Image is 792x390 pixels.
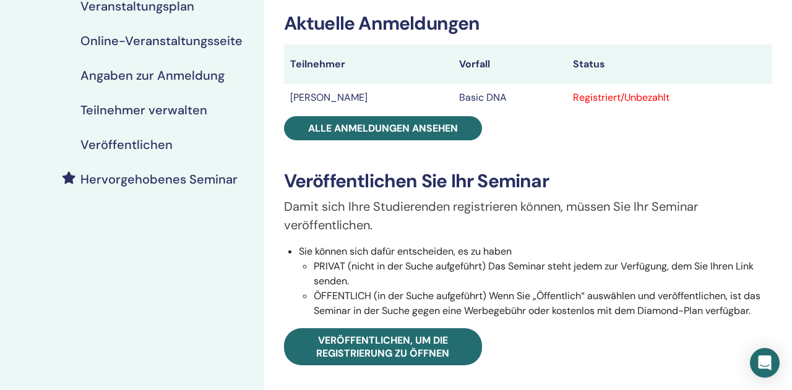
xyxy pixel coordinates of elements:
span: Alle Anmeldungen ansehen [308,122,458,135]
h4: Hervorgehobenes Seminar [80,172,238,187]
h3: Veröffentlichen Sie Ihr Seminar [284,170,772,192]
h4: Online-Veranstaltungsseite [80,33,243,48]
div: Registriert/Unbezahlt [573,90,766,105]
span: Veröffentlichen, um die Registrierung zu öffnen [316,334,449,360]
th: Vorfall [453,45,566,84]
h4: Teilnehmer verwalten [80,103,207,117]
td: Basic DNA [453,84,566,111]
h4: Angaben zur Anmeldung [80,68,225,83]
li: ÖFFENTLICH (in der Suche aufgeführt) Wenn Sie „Öffentlich“ auswählen und veröffentlichen, ist das... [314,289,772,318]
p: Damit sich Ihre Studierenden registrieren können, müssen Sie Ihr Seminar veröffentlichen. [284,197,772,234]
h3: Aktuelle Anmeldungen [284,12,772,35]
a: Alle Anmeldungen ansehen [284,116,482,140]
td: [PERSON_NAME] [284,84,454,111]
th: Status [567,45,772,84]
h4: Veröffentlichen [80,137,173,152]
div: Open Intercom Messenger [750,348,780,378]
li: Sie können sich dafür entscheiden, es zu haben [299,244,772,318]
a: Veröffentlichen, um die Registrierung zu öffnen [284,328,482,365]
li: PRIVAT (nicht in der Suche aufgeführt) Das Seminar steht jedem zur Verfügung, dem Sie Ihren Link ... [314,259,772,289]
th: Teilnehmer [284,45,454,84]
